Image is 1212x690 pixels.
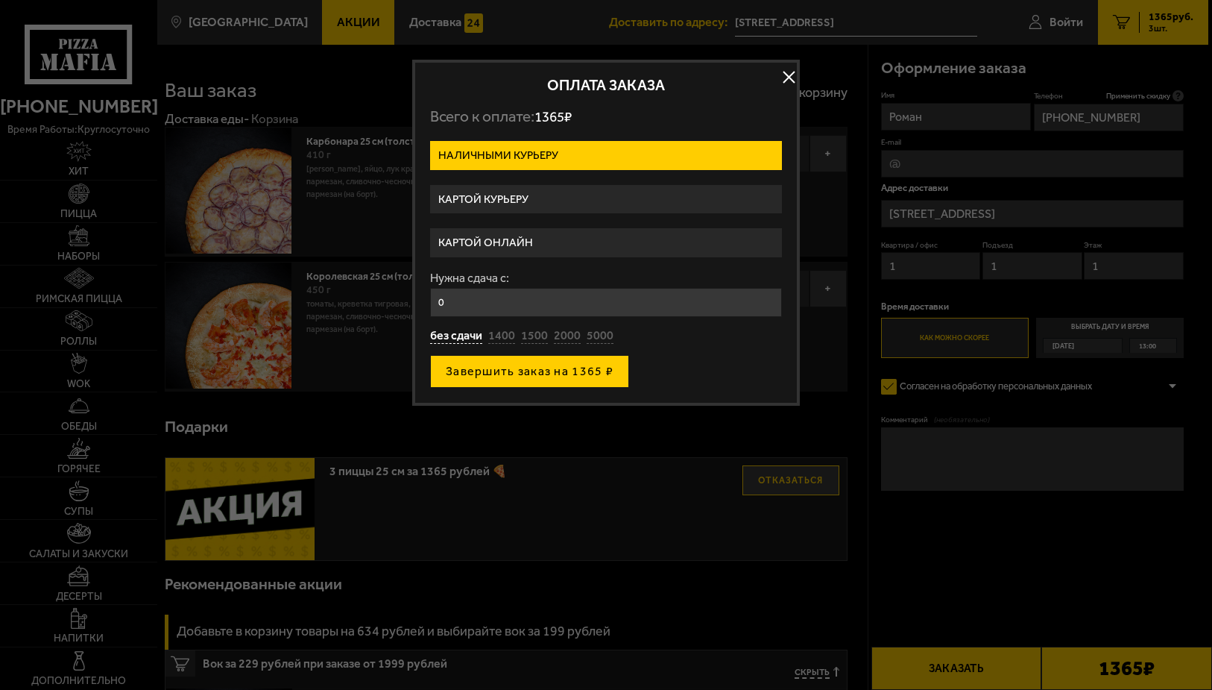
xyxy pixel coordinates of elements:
button: 2000 [554,328,581,345]
button: без сдачи [430,328,482,345]
label: Наличными курьеру [430,141,782,170]
button: 1500 [521,328,548,345]
p: Всего к оплате: [430,107,782,126]
button: Завершить заказ на 1365 ₽ [430,355,629,388]
button: 1400 [488,328,515,345]
h2: Оплата заказа [430,78,782,92]
label: Картой курьеру [430,185,782,214]
label: Нужна сдача с: [430,272,782,284]
button: 5000 [587,328,613,345]
label: Картой онлайн [430,228,782,257]
span: 1365 ₽ [534,108,572,125]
